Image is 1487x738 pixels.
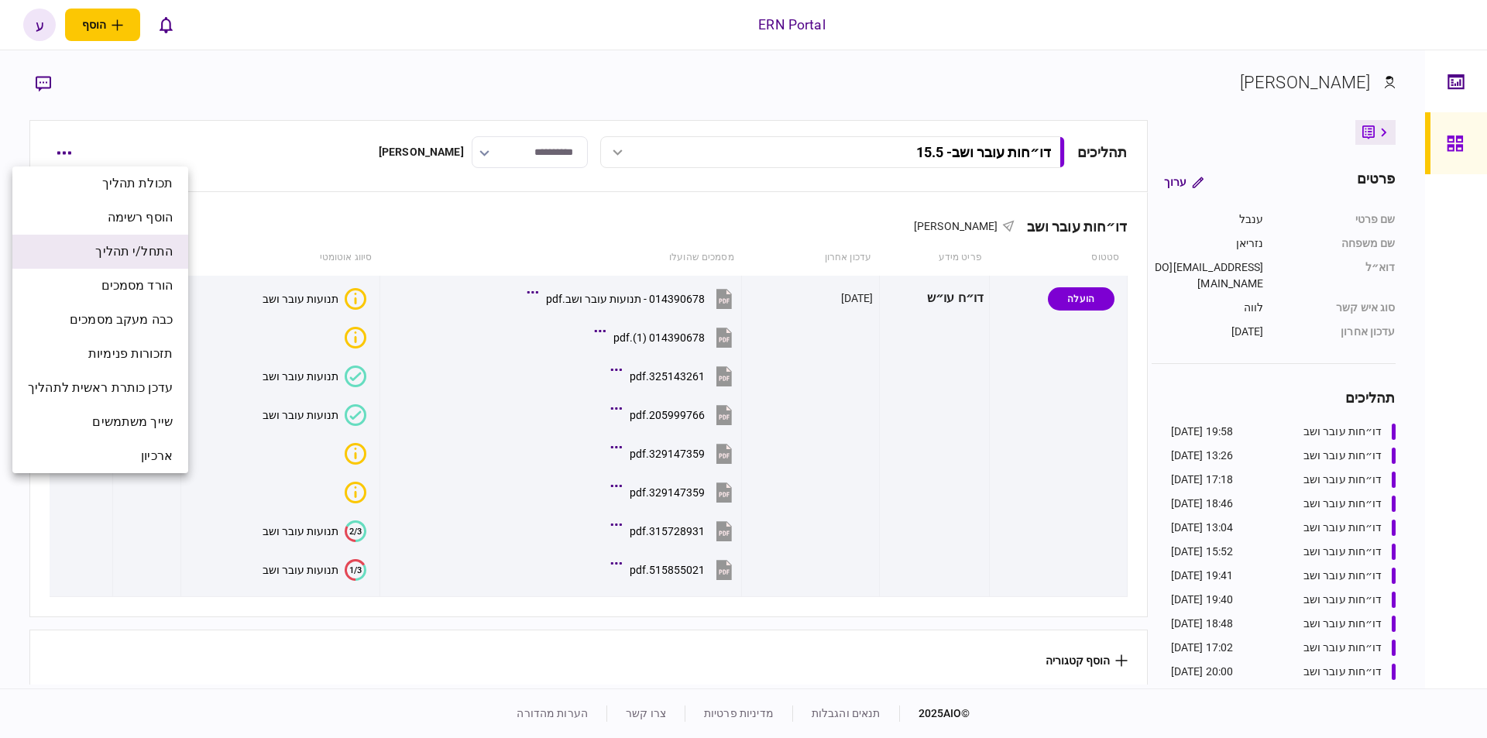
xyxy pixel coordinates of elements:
[88,345,173,363] span: תזכורות פנימיות
[95,242,173,261] span: התחל/י תהליך
[28,379,173,397] span: עדכן כותרת ראשית לתהליך
[70,311,173,329] span: כבה מעקב מסמכים
[141,447,173,465] span: ארכיון
[108,208,173,227] span: הוסף רשימה
[92,413,173,431] span: שייך משתמשים
[102,174,173,193] span: תכולת תהליך
[101,276,173,295] span: הורד מסמכים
